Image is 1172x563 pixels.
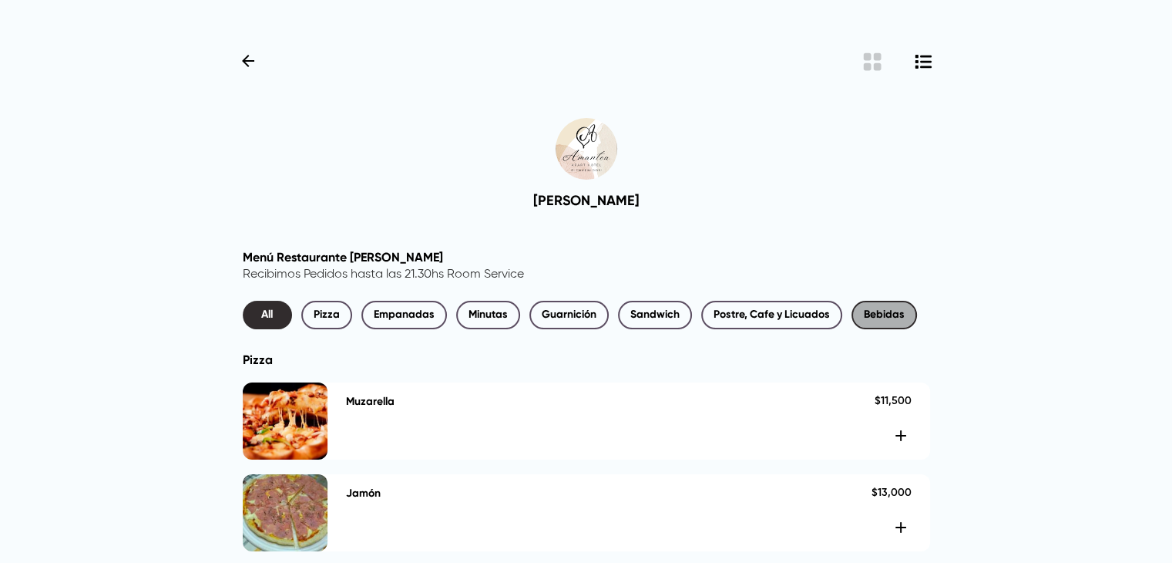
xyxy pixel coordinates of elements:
[301,301,352,329] button: Pizza
[542,305,596,325] span: Guarnición
[243,301,292,329] button: All
[890,425,912,447] button: Añadir al carrito
[851,301,917,329] button: Bebidas
[255,305,280,325] span: All
[243,250,930,265] h2: Menú Restaurante [PERSON_NAME]
[701,301,842,329] button: Postre, Cafe y Licuados
[243,268,930,282] p: Recibimos Pedidos hasta las 21.30hs Room Service
[243,352,930,367] h3: Pizza
[864,305,905,325] span: Bebidas
[468,305,508,325] span: Minutas
[890,517,912,538] button: Añadir al carrito
[875,395,912,408] p: $ 11,500
[314,305,340,325] span: Pizza
[618,301,692,329] button: Sandwich
[533,192,640,209] h1: [PERSON_NAME]
[374,305,435,325] span: Empanadas
[860,49,885,74] button: Botón de vista de cuadrícula
[361,301,447,329] button: Empanadas
[630,305,680,325] span: Sandwich
[237,49,260,72] button: Back to Profile
[871,487,912,500] p: $ 13,000
[714,305,830,325] span: Postre, Cafe y Licuados
[456,301,520,329] button: Minutas
[529,301,609,329] button: Guarnición
[346,487,381,500] h4: Jamón
[346,395,395,408] h4: Muzarella
[912,49,935,74] button: Botón de vista de lista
